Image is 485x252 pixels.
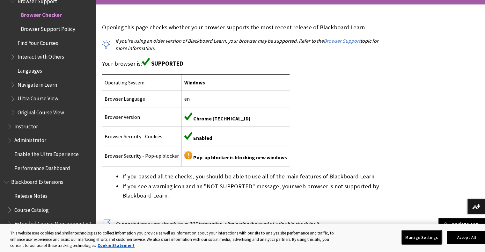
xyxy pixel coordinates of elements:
[18,107,64,116] span: Original Course View
[122,182,384,200] li: If you see a warning icon and an "NOT SUPPORTED" message, your web browser is not supported by Bl...
[18,65,42,74] span: Languages
[102,23,384,32] p: Opening this page checks whether your browser supports the most recent release of Blackboard Learn.
[11,177,63,185] span: Blackboard Extensions
[102,107,182,126] td: Browser Version
[102,58,384,68] p: Your browser is:
[184,96,190,102] span: en
[184,79,205,86] span: Windows
[14,149,79,157] span: Enable the Ultra Experience
[184,112,192,120] img: Green supported icon
[21,24,75,32] span: Browser Support Policy
[102,126,182,146] td: Browser Security - Cookies
[142,58,150,66] img: Green supported icon
[10,230,340,249] div: This website uses cookies and similar technologies to collect information you provide as well as ...
[14,163,70,171] span: Performance Dashboard
[184,151,192,159] img: Yellow warning icon
[193,154,287,161] span: Pop-up blocker is blocking new windows
[98,243,135,248] a: More information about your privacy, opens in a new tab
[184,132,192,140] img: Green supported icon
[21,10,62,18] span: Browser Checker
[438,218,485,230] a: Back to top
[14,218,91,227] span: Extended Course Management v2
[193,135,212,141] span: Enabled
[102,74,182,91] td: Operating System
[18,93,58,102] span: Ultra Course View
[122,172,384,181] li: If you passed all the checks, you should be able to use all of the main features of Blackboard Le...
[193,115,250,122] span: Chrome [TECHNICAL_ID]
[18,79,57,88] span: Navigate in Learn
[102,91,182,107] td: Browser Language
[324,38,360,44] a: Browser Support
[151,60,183,67] span: SUPPORTED
[102,146,182,166] td: Browser Security - Pop-up blocker
[18,52,64,60] span: Interact with Others
[14,135,46,144] span: Administrator
[14,121,38,130] span: Instructor
[14,205,49,213] span: Course Catalog
[14,191,48,199] span: Release Notes
[18,38,58,46] span: Find Your Courses
[102,220,384,227] p: Supported browsers already have PDF integration, eliminating the need of a double-check for it.
[402,231,442,244] button: Manage Settings
[102,37,384,52] p: If you're using an older version of Blackboard Learn, your browser may be supported. Refer to the...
